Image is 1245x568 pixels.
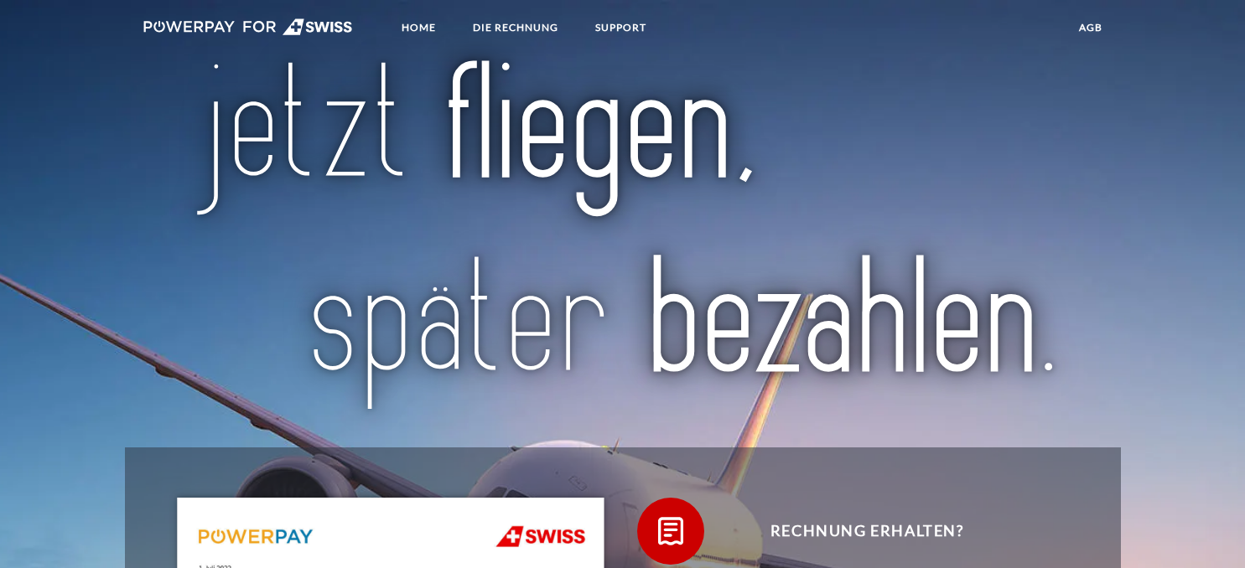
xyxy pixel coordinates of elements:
img: logo-swiss-white.svg [143,18,354,35]
img: title-swiss_de.svg [186,57,1058,417]
span: Rechnung erhalten? [661,498,1072,565]
a: SUPPORT [581,13,661,43]
a: DIE RECHNUNG [459,13,573,43]
img: qb_bill.svg [650,510,692,552]
a: Home [387,13,450,43]
button: Rechnung erhalten? [637,498,1073,565]
a: agb [1065,13,1117,43]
